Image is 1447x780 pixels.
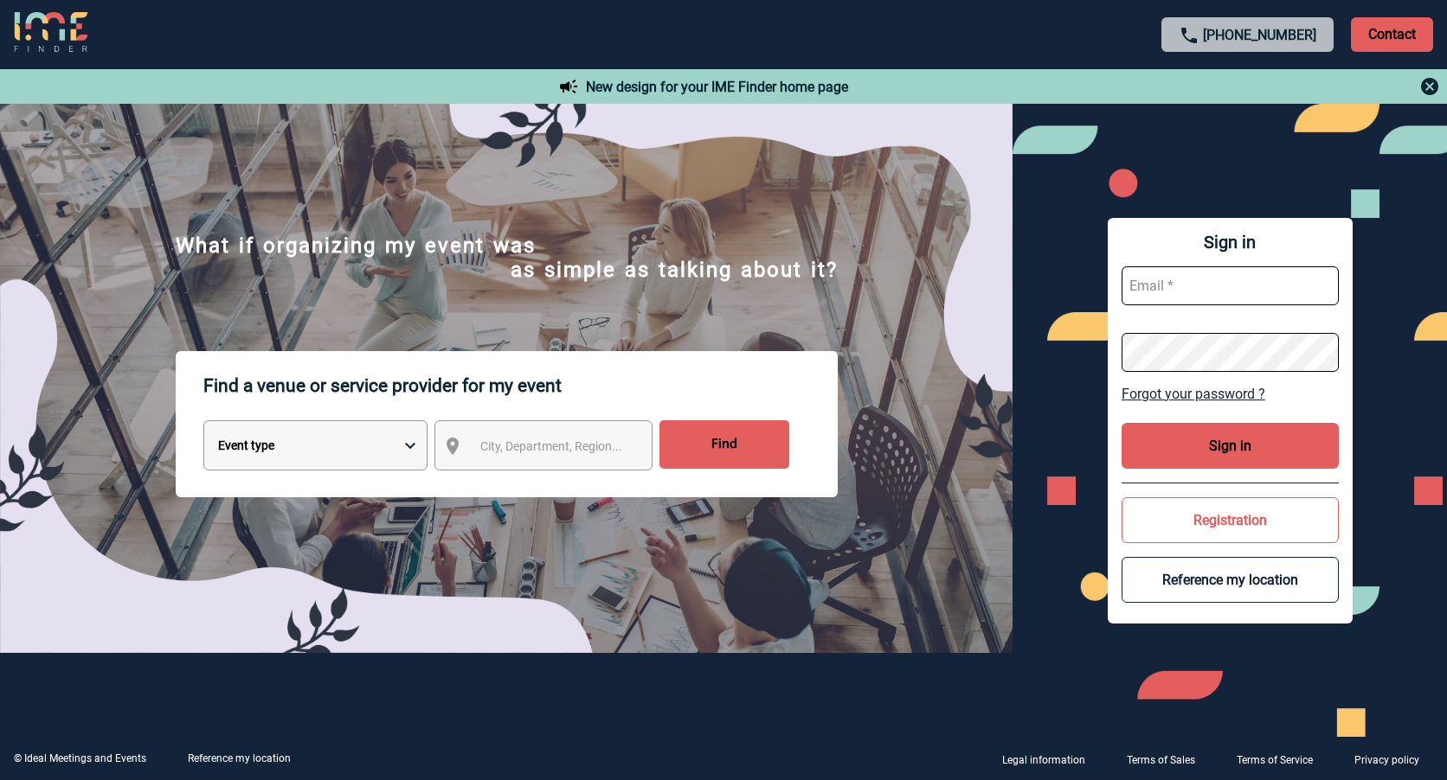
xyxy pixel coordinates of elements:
p: Legal information [1002,754,1085,766]
p: Privacy policy [1354,754,1419,766]
input: Email * [1122,266,1339,305]
button: Registration [1122,497,1339,543]
img: call-24-px.png [1179,25,1199,46]
p: Find a venue or service provider for my event [203,351,838,420]
a: [PHONE_NUMBER] [1203,27,1316,43]
a: Legal information [988,751,1113,767]
button: Reference my location [1122,557,1339,603]
span: City, Department, Region... [480,439,622,453]
span: Sign in [1122,232,1339,253]
a: Reference my location [188,752,291,764]
p: Terms of Sales [1127,754,1195,766]
a: Terms of Sales [1113,751,1223,767]
button: Sign in [1122,423,1339,469]
div: © Ideal Meetings and Events [14,752,146,764]
a: Terms of Service [1223,751,1341,767]
a: Privacy policy [1341,751,1447,767]
a: Forgot your password ? [1122,386,1339,402]
input: Find [659,420,789,469]
p: Contact [1351,17,1433,52]
p: Terms of Service [1237,754,1313,766]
